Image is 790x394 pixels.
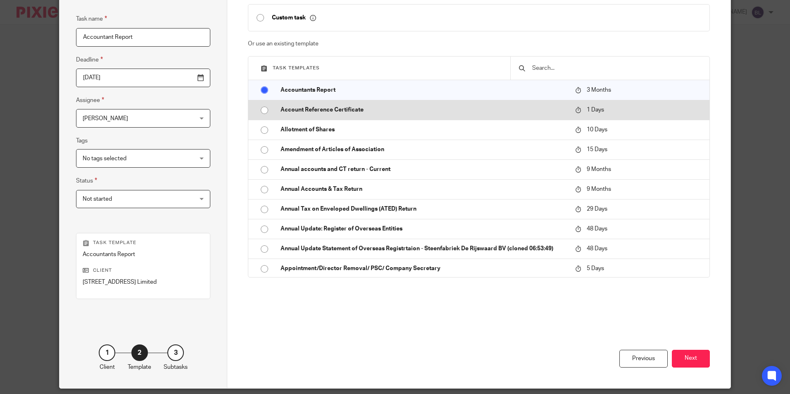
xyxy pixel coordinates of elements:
[587,186,611,192] span: 9 Months
[281,264,567,273] p: Appointment/Director Removal/ PSC/ Company Secretary
[248,40,709,48] p: Or use an existing template
[76,69,210,87] input: Use the arrow keys to pick a date
[587,246,607,252] span: 48 Days
[281,244,567,253] p: Annual Update Statement of Overseas Registrtaion - Steenfabriek De Rijswaard BV (cloned 06:53:49)
[76,176,97,185] label: Status
[587,206,607,212] span: 29 Days
[273,66,320,70] span: Task templates
[131,344,148,361] div: 2
[587,107,604,113] span: 1 Days
[281,205,567,213] p: Annual Tax on Enveloped Dwellings (ATED) Return
[76,28,210,47] input: Task name
[83,116,128,121] span: [PERSON_NAME]
[83,196,112,202] span: Not started
[587,147,607,152] span: 15 Days
[83,156,126,161] span: No tags selected
[281,126,567,134] p: Allotment of Shares
[99,344,115,361] div: 1
[281,86,567,94] p: Accountants Report
[167,344,184,361] div: 3
[76,137,88,145] label: Tags
[128,363,151,371] p: Template
[619,350,668,368] div: Previous
[281,165,567,173] p: Annual accounts and CT return - Current
[587,127,607,133] span: 10 Days
[281,106,567,114] p: Account Reference Certificate
[587,166,611,172] span: 9 Months
[100,363,115,371] p: Client
[164,363,188,371] p: Subtasks
[587,87,611,93] span: 3 Months
[83,250,204,259] p: Accountants Report
[76,14,107,24] label: Task name
[281,145,567,154] p: Amendment of Articles of Association
[531,64,701,73] input: Search...
[587,266,604,271] span: 5 Days
[83,240,204,246] p: Task template
[83,267,204,274] p: Client
[83,278,204,286] p: [STREET_ADDRESS] Limited
[587,226,607,232] span: 48 Days
[76,95,104,105] label: Assignee
[281,225,567,233] p: Annual Update: Register of Overseas Entities
[672,350,710,368] button: Next
[272,14,316,21] p: Custom task
[281,185,567,193] p: Annual Accounts & Tax Return
[76,55,103,64] label: Deadline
